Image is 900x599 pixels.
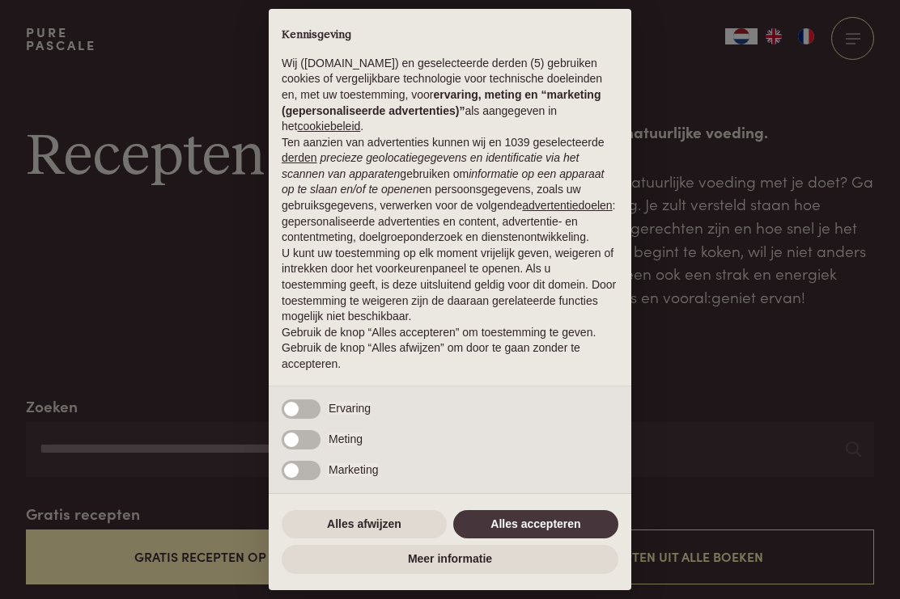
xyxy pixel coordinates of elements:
p: Ten aanzien van advertenties kunnen wij en 1039 geselecteerde gebruiken om en persoonsgegevens, z... [282,135,618,246]
span: Ervaring [329,402,371,415]
h2: Kennisgeving [282,28,618,43]
p: U kunt uw toestemming op elk moment vrijelijk geven, weigeren of intrekken door het voorkeurenpan... [282,246,618,325]
span: Marketing [329,463,378,476]
button: advertentiedoelen [522,198,612,214]
button: Alles afwijzen [282,510,447,539]
p: Gebruik de knop “Alles accepteren” om toestemming te geven. Gebruik de knop “Alles afwijzen” om d... [282,325,618,373]
span: Meting [329,432,363,445]
button: derden [282,150,317,167]
a: cookiebeleid [297,120,360,133]
button: Alles accepteren [453,510,618,539]
p: Wij ([DOMAIN_NAME]) en geselecteerde derden (5) gebruiken cookies of vergelijkbare technologie vo... [282,56,618,135]
strong: ervaring, meting en “marketing (gepersonaliseerde advertenties)” [282,88,601,117]
em: informatie op een apparaat op te slaan en/of te openen [282,167,605,196]
em: precieze geolocatiegegevens en identificatie via het scannen van apparaten [282,151,579,180]
button: Meer informatie [282,545,618,574]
